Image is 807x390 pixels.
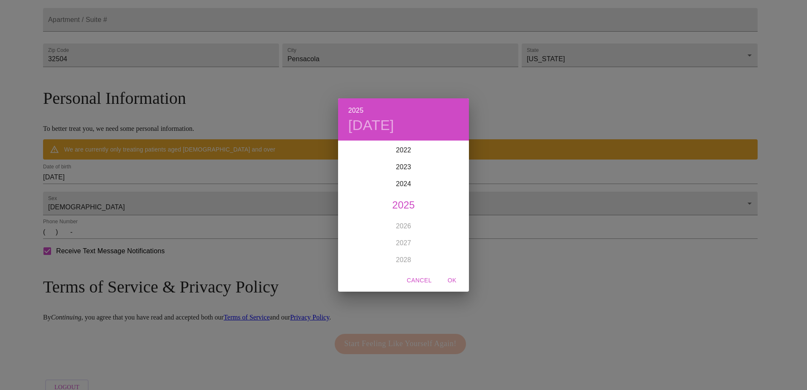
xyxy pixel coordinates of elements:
span: OK [442,275,462,286]
div: 2024 [338,176,469,192]
button: Cancel [403,273,435,288]
div: 2022 [338,142,469,159]
button: 2025 [348,105,363,116]
div: 2023 [338,159,469,176]
button: [DATE] [348,116,394,134]
button: OK [439,273,466,288]
div: 2025 [338,197,469,214]
span: Cancel [407,275,432,286]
